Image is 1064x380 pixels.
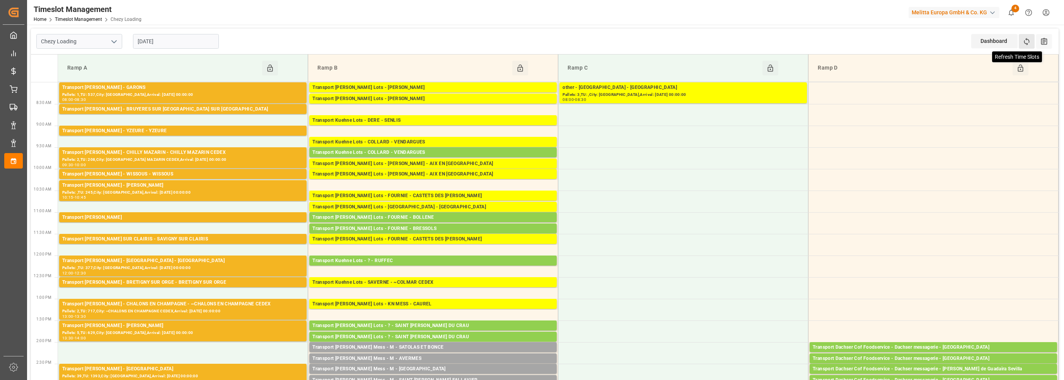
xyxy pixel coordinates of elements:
[312,225,554,233] div: Transport [PERSON_NAME] Lots - FOURNIE - BRESSOLS
[312,235,554,243] div: Transport [PERSON_NAME] Lots - FOURNIE - CASTETS DES [PERSON_NAME]
[36,34,122,49] input: Type to search/select
[813,365,1054,373] div: Transport Dachser Cof Foodservice - Dachser messagerie - [PERSON_NAME] de Guadaira Sevilla
[73,336,75,340] div: -
[813,355,1054,363] div: Transport Dachser Cof Foodservice - Dachser messagerie - [GEOGRAPHIC_DATA]
[75,98,86,101] div: 08:30
[312,333,554,341] div: Transport [PERSON_NAME] Lots - ? - SAINT [PERSON_NAME] DU CRAU
[62,286,304,293] div: Pallets: ,TU: 73,City: [GEOGRAPHIC_DATA],Arrival: [DATE] 00:00:00
[813,373,1054,380] div: Pallets: ,TU: 74,City: [GEOGRAPHIC_DATA] [GEOGRAPHIC_DATA],Arrival: [DATE] 00:00:00
[815,61,1013,75] div: Ramp D
[312,308,554,315] div: Pallets: 1,TU: 244,City: [GEOGRAPHIC_DATA],Arrival: [DATE] 00:00:00
[312,124,554,131] div: Pallets: ,TU: 285,City: [GEOGRAPHIC_DATA],Arrival: [DATE] 00:00:00
[62,315,73,318] div: 13:00
[64,61,262,75] div: Ramp A
[312,103,554,109] div: Pallets: ,TU: 116,City: [GEOGRAPHIC_DATA],Arrival: [DATE] 00:00:00
[314,61,512,75] div: Ramp B
[312,355,554,363] div: Transport [PERSON_NAME] Mess - M - AVERMES
[312,178,554,185] div: Pallets: ,TU: 20,City: [GEOGRAPHIC_DATA],Arrival: [DATE] 00:00:00
[312,203,554,211] div: Transport [PERSON_NAME] Lots - [GEOGRAPHIC_DATA] - [GEOGRAPHIC_DATA]
[813,363,1054,369] div: Pallets: 1,TU: 13,City: [GEOGRAPHIC_DATA],Arrival: [DATE] 00:00:00
[75,336,86,340] div: 14:00
[34,209,51,213] span: 11:00 AM
[34,230,51,235] span: 11:30 AM
[575,98,586,101] div: 08:30
[62,98,73,101] div: 08:00
[1011,5,1019,12] span: 4
[34,165,51,170] span: 10:00 AM
[909,5,1003,20] button: Melitta Europa GmbH & Co. KG
[312,117,554,124] div: Transport Kuehne Lots - DERE - SENLIS
[36,144,51,148] span: 9:30 AM
[73,315,75,318] div: -
[73,98,75,101] div: -
[1020,4,1037,21] button: Help Center
[813,351,1054,358] div: Pallets: 1,TU: ,City: [GEOGRAPHIC_DATA],Arrival: [DATE] 00:00:00
[62,196,73,199] div: 10:15
[312,222,554,228] div: Pallets: 2,TU: ,City: BOLLENE,Arrival: [DATE] 00:00:00
[36,317,51,321] span: 1:30 PM
[312,279,554,286] div: Transport Kuehne Lots - SAVERNE - ~COLMAR CEDEX
[75,271,86,275] div: 12:30
[312,92,554,98] div: Pallets: 31,TU: 512,City: CARQUEFOU,Arrival: [DATE] 00:00:00
[312,168,554,174] div: Pallets: ,TU: 65,City: [GEOGRAPHIC_DATA],Arrival: [DATE] 00:00:00
[62,308,304,315] div: Pallets: 2,TU: 717,City: ~CHALONS EN CHAMPAGNE CEDEX,Arrival: [DATE] 00:00:00
[312,363,554,369] div: Pallets: ,TU: 95,City: [GEOGRAPHIC_DATA],Arrival: [DATE] 00:00:00
[62,243,304,250] div: Pallets: 1,TU: 30,City: [GEOGRAPHIC_DATA],Arrival: [DATE] 00:00:00
[73,196,75,199] div: -
[34,274,51,278] span: 12:30 PM
[62,265,304,271] div: Pallets: ,TU: 377,City: [GEOGRAPHIC_DATA],Arrival: [DATE] 00:00:00
[312,146,554,153] div: Pallets: 16,TU: 192,City: [GEOGRAPHIC_DATA],Arrival: [DATE] 00:00:00
[62,271,73,275] div: 12:00
[62,157,304,163] div: Pallets: 2,TU: 208,City: [GEOGRAPHIC_DATA] MAZARIN CEDEX,Arrival: [DATE] 00:00:00
[312,373,554,380] div: Pallets: ,TU: 12,City: [GEOGRAPHIC_DATA],Arrival: [DATE] 00:00:00
[312,211,554,218] div: Pallets: 1,TU: 174,City: [GEOGRAPHIC_DATA],Arrival: [DATE] 00:00:00
[564,61,762,75] div: Ramp C
[312,344,554,351] div: Transport [PERSON_NAME] Mess - M - SATOLAS ET BONCE
[36,295,51,300] span: 1:00 PM
[62,178,304,185] div: Pallets: 5,TU: ,City: WISSOUS,Arrival: [DATE] 00:00:00
[312,170,554,178] div: Transport [PERSON_NAME] Lots - [PERSON_NAME] - AIX EN [GEOGRAPHIC_DATA]
[312,84,554,92] div: Transport [PERSON_NAME] Lots - [PERSON_NAME]
[62,257,304,265] div: Transport [PERSON_NAME] - [GEOGRAPHIC_DATA] - [GEOGRAPHIC_DATA]
[563,84,804,92] div: other - [GEOGRAPHIC_DATA] - [GEOGRAPHIC_DATA]
[62,214,304,222] div: Transport [PERSON_NAME]
[312,365,554,373] div: Transport [PERSON_NAME] Mess - M - [GEOGRAPHIC_DATA]
[312,265,554,271] div: Pallets: 2,TU: 1039,City: RUFFEC,Arrival: [DATE] 00:00:00
[563,98,574,101] div: 08:00
[62,365,304,373] div: Transport [PERSON_NAME] - [GEOGRAPHIC_DATA]
[909,7,999,18] div: Melitta Europa GmbH & Co. KG
[813,344,1054,351] div: Transport Dachser Cof Foodservice - Dachser messagerie - [GEOGRAPHIC_DATA]
[312,200,554,206] div: Pallets: 1,TU: ,City: CASTETS DES [PERSON_NAME],Arrival: [DATE] 00:00:00
[62,322,304,330] div: Transport [PERSON_NAME] - [PERSON_NAME]
[108,36,119,48] button: open menu
[312,341,554,348] div: Pallets: 2,TU: 671,City: [GEOGRAPHIC_DATA][PERSON_NAME],Arrival: [DATE] 00:00:00
[312,192,554,200] div: Transport [PERSON_NAME] Lots - FOURNIE - CASTETS DES [PERSON_NAME]
[62,106,304,113] div: Transport [PERSON_NAME] - BRUYERES SUR [GEOGRAPHIC_DATA] SUR [GEOGRAPHIC_DATA]
[312,286,554,293] div: Pallets: 5,TU: 538,City: ~COLMAR CEDEX,Arrival: [DATE] 00:00:00
[312,160,554,168] div: Transport [PERSON_NAME] Lots - [PERSON_NAME] - AIX EN [GEOGRAPHIC_DATA]
[312,138,554,146] div: Transport Kuehne Lots - COLLARD - VENDARGUES
[75,163,86,167] div: 10:00
[574,98,575,101] div: -
[312,233,554,239] div: Pallets: 1,TU: 84,City: BRESSOLS,Arrival: [DATE] 00:00:00
[563,92,804,98] div: Pallets: 3,TU: ,City: [GEOGRAPHIC_DATA],Arrival: [DATE] 00:00:00
[971,34,1018,48] div: Dashboard
[312,322,554,330] div: Transport [PERSON_NAME] Lots - ? - SAINT [PERSON_NAME] DU CRAU
[62,163,73,167] div: 09:30
[62,182,304,189] div: Transport [PERSON_NAME] - [PERSON_NAME]
[62,113,304,120] div: Pallets: ,TU: 132,City: [GEOGRAPHIC_DATA],Arrival: [DATE] 00:00:00
[62,235,304,243] div: Transport [PERSON_NAME] SUR CLAIRIS - SAVIGNY SUR CLAIRIS
[75,315,86,318] div: 13:30
[36,122,51,126] span: 9:00 AM
[312,351,554,358] div: Pallets: ,TU: 8,City: SATOLAS ET BONCE,Arrival: [DATE] 00:00:00
[62,279,304,286] div: Transport [PERSON_NAME] - BRETIGNY SUR ORGE - BRETIGNY SUR ORGE
[312,300,554,308] div: Transport [PERSON_NAME] Lots - KN MESS - CAUREL
[36,339,51,343] span: 2:00 PM
[312,214,554,222] div: Transport [PERSON_NAME] Lots - FOURNIE - BOLLENE
[36,360,51,365] span: 2:30 PM
[62,127,304,135] div: Transport [PERSON_NAME] - YZEURE - YZEURE
[62,92,304,98] div: Pallets: 1,TU: 537,City: [GEOGRAPHIC_DATA],Arrival: [DATE] 00:00:00
[34,187,51,191] span: 10:30 AM
[34,3,142,15] div: Timeslot Management
[62,189,304,196] div: Pallets: ,TU: 245,City: [GEOGRAPHIC_DATA],Arrival: [DATE] 00:00:00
